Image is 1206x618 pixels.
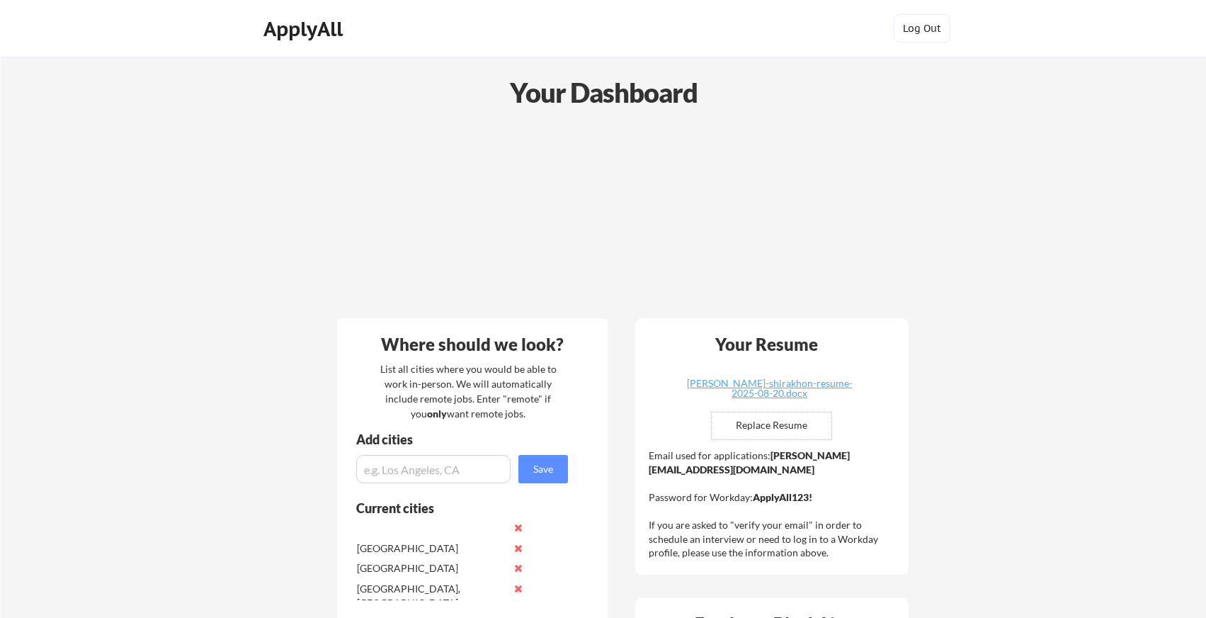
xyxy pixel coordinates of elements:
[686,378,854,398] div: [PERSON_NAME]-shirakhon-resume-2025-08-20.docx
[697,336,837,353] div: Your Resume
[341,336,604,353] div: Where should we look?
[357,582,506,609] div: [GEOGRAPHIC_DATA], [GEOGRAPHIC_DATA]
[649,449,850,476] strong: [PERSON_NAME][EMAIL_ADDRESS][DOMAIN_NAME]
[263,17,347,41] div: ApplyAll
[427,408,447,420] strong: only
[356,502,552,515] div: Current cities
[356,455,511,483] input: e.g. Los Angeles, CA
[894,14,950,43] button: Log Out
[518,455,568,483] button: Save
[357,541,506,556] div: [GEOGRAPHIC_DATA]
[371,361,566,421] div: List all cities where you would be able to work in-person. We will automatically include remote j...
[356,433,571,446] div: Add cities
[649,449,899,560] div: Email used for applications: Password for Workday: If you are asked to "verify your email" in ord...
[357,561,506,575] div: [GEOGRAPHIC_DATA]
[686,378,854,400] a: [PERSON_NAME]-shirakhon-resume-2025-08-20.docx
[753,491,812,503] strong: ApplyAll123!
[1,72,1206,113] div: Your Dashboard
